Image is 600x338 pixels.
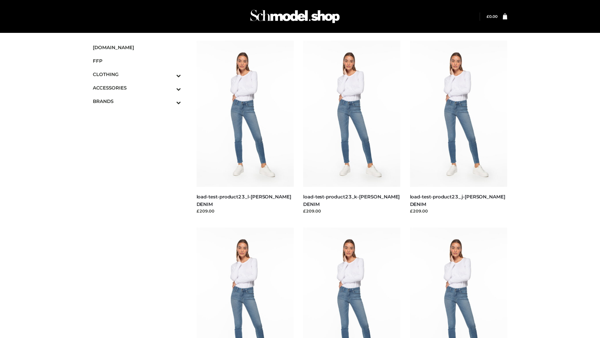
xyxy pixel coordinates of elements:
a: load-test-product23_k-[PERSON_NAME] DENIM [303,194,400,207]
span: ACCESSORIES [93,84,181,91]
a: BRANDSToggle Submenu [93,95,181,108]
a: ACCESSORIESToggle Submenu [93,81,181,95]
div: £209.00 [197,208,294,214]
a: FFP [93,54,181,68]
a: load-test-product23_j-[PERSON_NAME] DENIM [410,194,505,207]
button: Toggle Submenu [159,81,181,95]
button: Toggle Submenu [159,68,181,81]
a: [DOMAIN_NAME] [93,41,181,54]
bdi: 0.00 [487,14,497,19]
img: Schmodel Admin 964 [248,4,342,29]
div: £209.00 [410,208,507,214]
span: BRANDS [93,98,181,105]
div: £209.00 [303,208,401,214]
a: £0.00 [487,14,497,19]
span: FFP [93,57,181,64]
span: CLOTHING [93,71,181,78]
span: £ [487,14,489,19]
span: [DOMAIN_NAME] [93,44,181,51]
a: load-test-product23_l-[PERSON_NAME] DENIM [197,194,291,207]
button: Toggle Submenu [159,95,181,108]
a: CLOTHINGToggle Submenu [93,68,181,81]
